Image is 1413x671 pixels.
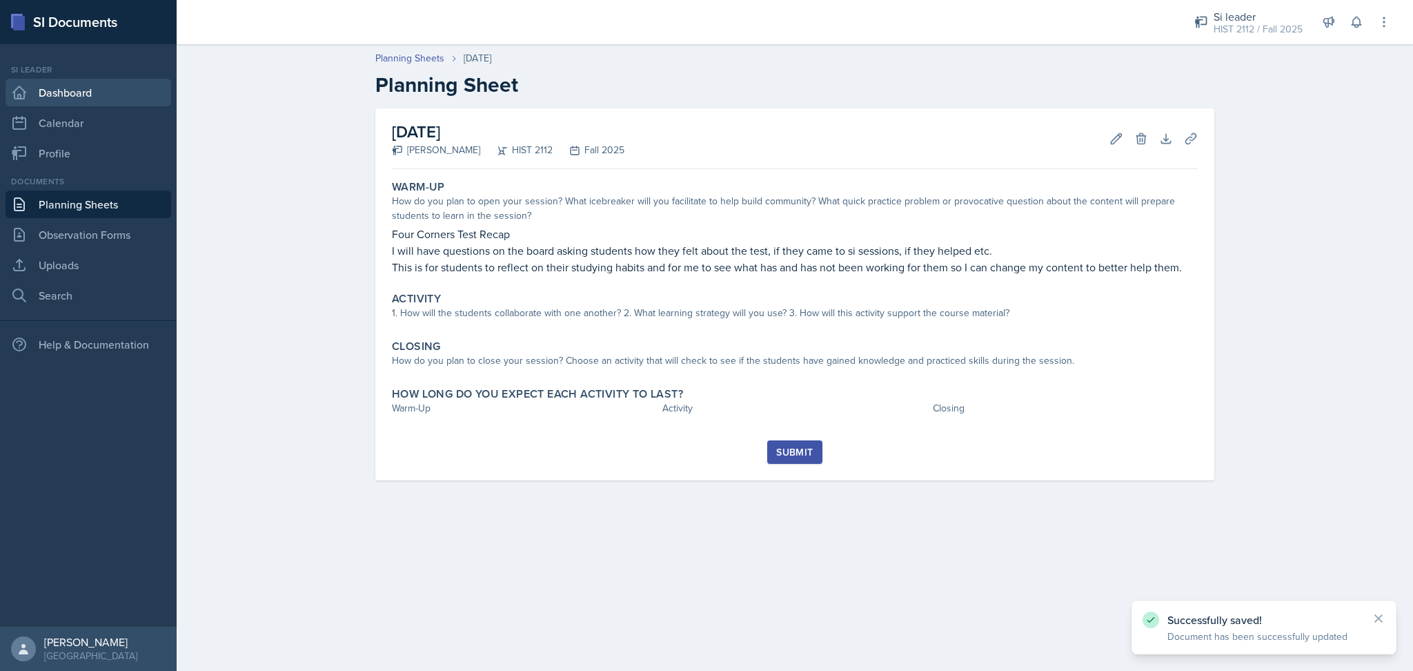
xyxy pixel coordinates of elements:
p: Four Corners Test Recap [392,226,1198,242]
p: Document has been successfully updated [1167,630,1361,643]
div: Activity [662,401,927,416]
div: Submit [776,447,813,458]
a: Dashboard [6,79,171,106]
p: Successfully saved! [1167,613,1361,627]
p: I will have questions on the board asking students how they felt about the test, if they came to ... [392,242,1198,259]
div: [PERSON_NAME] [392,143,480,157]
div: HIST 2112 / Fall 2025 [1214,22,1303,37]
div: How do you plan to close your session? Choose an activity that will check to see if the students ... [392,353,1198,368]
div: [DATE] [464,51,491,66]
a: Search [6,282,171,309]
div: Si leader [6,64,171,76]
div: How do you plan to open your session? What icebreaker will you facilitate to help build community... [392,194,1198,223]
a: Calendar [6,109,171,137]
div: Fall 2025 [553,143,624,157]
div: Documents [6,175,171,188]
label: Activity [392,292,441,306]
div: HIST 2112 [480,143,553,157]
div: Closing [933,401,1198,416]
div: [GEOGRAPHIC_DATA] [44,649,137,663]
label: Warm-Up [392,180,445,194]
p: This is for students to reflect on their studying habits and for me to see what has and has not b... [392,259,1198,275]
h2: Planning Sheet [375,72,1214,97]
a: Uploads [6,251,171,279]
a: Planning Sheets [6,191,171,218]
button: Submit [767,440,822,464]
a: Profile [6,139,171,167]
div: Warm-Up [392,401,657,416]
label: Closing [392,340,441,353]
div: Si leader [1214,8,1303,25]
label: How long do you expect each activity to last? [392,387,683,401]
div: Help & Documentation [6,331,171,358]
a: Observation Forms [6,221,171,249]
h2: [DATE] [392,119,624,144]
a: Planning Sheets [375,51,444,66]
div: 1. How will the students collaborate with one another? 2. What learning strategy will you use? 3.... [392,306,1198,320]
div: [PERSON_NAME] [44,635,137,649]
